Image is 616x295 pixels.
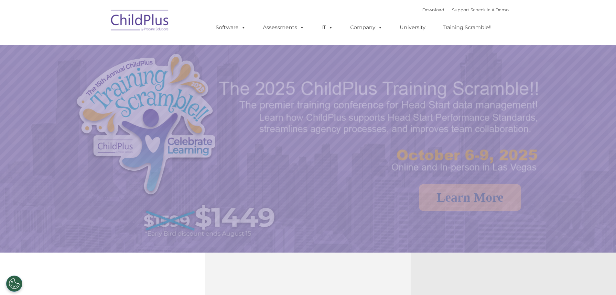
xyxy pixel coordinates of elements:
a: Download [422,7,444,12]
a: Schedule A Demo [470,7,509,12]
button: Cookies Settings [6,276,22,292]
a: Software [209,21,252,34]
font: | [422,7,509,12]
a: Company [344,21,389,34]
a: Support [452,7,469,12]
a: Training Scramble!! [436,21,498,34]
a: Assessments [256,21,311,34]
img: ChildPlus by Procare Solutions [108,5,172,38]
a: Learn More [419,184,521,211]
a: University [393,21,432,34]
a: IT [315,21,340,34]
